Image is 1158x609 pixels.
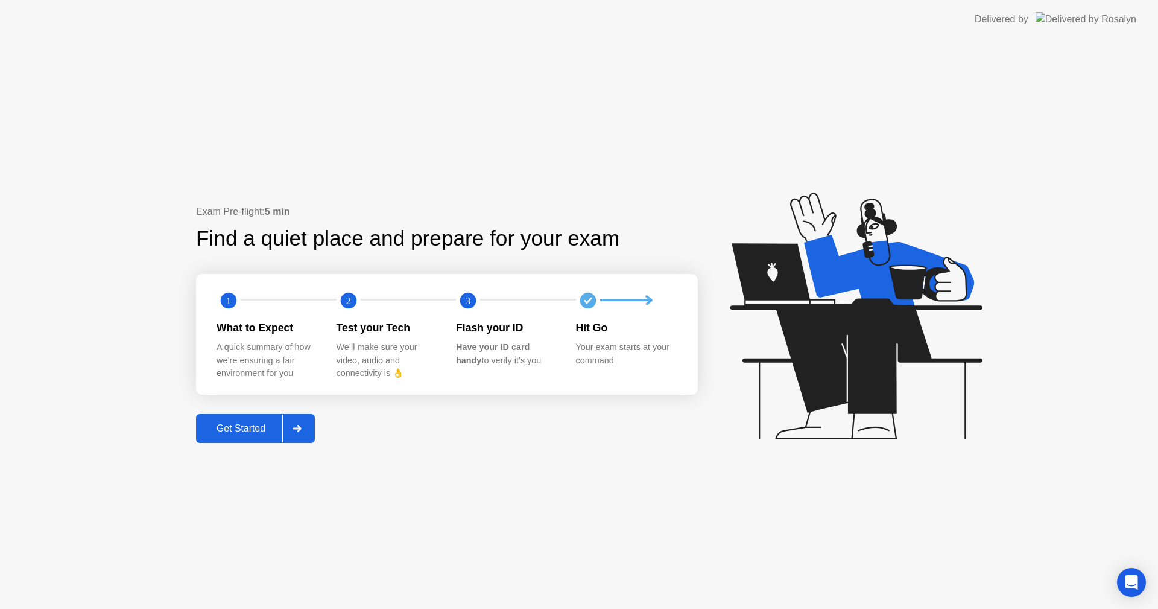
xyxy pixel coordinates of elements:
text: 3 [466,295,470,306]
div: Exam Pre-flight: [196,205,698,219]
button: Get Started [196,414,315,443]
div: Your exam starts at your command [576,341,677,367]
b: 5 min [265,206,290,217]
div: What to Expect [217,320,317,336]
div: Open Intercom Messenger [1117,568,1146,597]
div: Find a quiet place and prepare for your exam [196,223,621,255]
div: to verify it’s you [456,341,557,367]
text: 2 [346,295,350,306]
div: Test your Tech [337,320,437,336]
div: Hit Go [576,320,677,336]
b: Have your ID card handy [456,342,530,365]
div: Get Started [200,423,282,434]
div: We’ll make sure your video, audio and connectivity is 👌 [337,341,437,380]
text: 1 [226,295,231,306]
img: Delivered by Rosalyn [1036,12,1136,26]
div: Flash your ID [456,320,557,336]
div: A quick summary of how we’re ensuring a fair environment for you [217,341,317,380]
div: Delivered by [975,12,1028,27]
